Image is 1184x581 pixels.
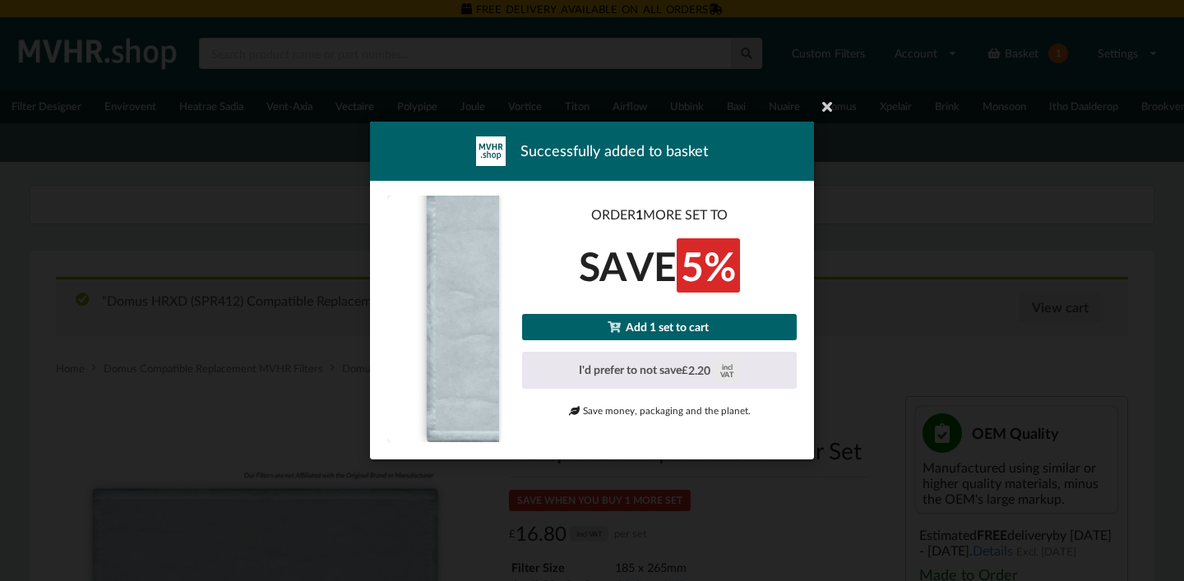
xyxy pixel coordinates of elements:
[722,363,733,371] div: incl
[682,365,688,376] span: £
[720,371,733,378] div: VAT
[476,136,506,166] img: mvhr-inverted.png
[636,206,643,222] b: 1
[522,241,797,292] h2: SAVE
[522,314,797,339] a: Add 1 set to cart
[522,352,797,390] button: I'd prefer to not save£2.20inclVAT
[677,238,740,293] span: 5%
[520,141,708,161] span: Successfully added to basket
[522,403,797,417] p: Save money, packaging and the planet.
[682,358,739,381] div: 2.20
[522,206,797,224] h3: ORDER MORE SET TO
